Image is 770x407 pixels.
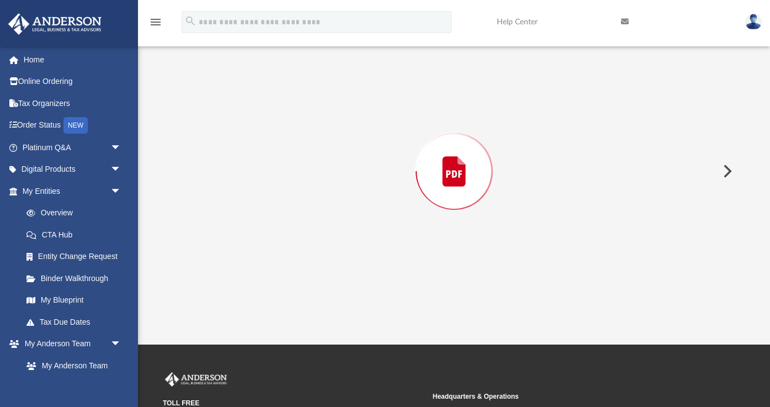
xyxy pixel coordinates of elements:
a: menu [149,21,162,29]
a: My Blueprint [15,289,132,311]
a: CTA Hub [15,224,138,246]
a: Platinum Q&Aarrow_drop_down [8,136,138,158]
a: Entity Change Request [15,246,138,268]
span: arrow_drop_down [110,333,132,356]
span: arrow_drop_down [110,158,132,181]
button: Next File [714,156,739,187]
a: Online Ordering [8,71,138,93]
a: Order StatusNEW [8,114,138,137]
a: Tax Organizers [8,92,138,114]
span: arrow_drop_down [110,180,132,203]
small: Headquarters & Operations [433,392,695,401]
a: Binder Walkthrough [15,267,138,289]
img: Anderson Advisors Platinum Portal [163,372,229,387]
a: My Anderson Team [15,355,127,377]
span: arrow_drop_down [110,136,132,159]
a: Tax Due Dates [15,311,138,333]
img: User Pic [745,14,762,30]
a: My Entitiesarrow_drop_down [8,180,138,202]
a: Digital Productsarrow_drop_down [8,158,138,181]
div: NEW [63,117,88,134]
a: My Anderson Teamarrow_drop_down [8,333,132,355]
i: menu [149,15,162,29]
a: Overview [15,202,138,224]
img: Anderson Advisors Platinum Portal [5,13,105,35]
a: Home [8,49,138,71]
i: search [184,15,197,27]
